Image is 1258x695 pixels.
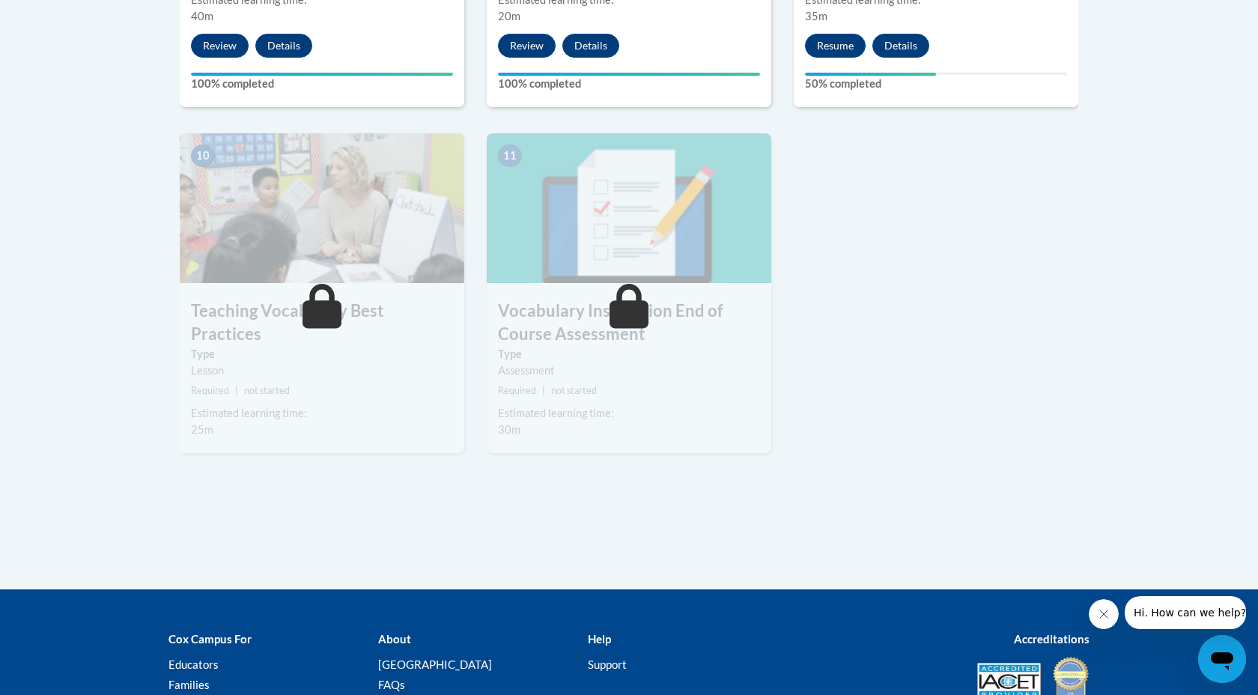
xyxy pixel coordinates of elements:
div: Estimated learning time: [498,405,760,422]
b: Help [588,632,611,646]
a: FAQs [378,678,405,691]
button: Resume [805,34,866,58]
span: 10 [191,145,215,167]
span: not started [551,385,597,396]
a: Families [168,678,210,691]
iframe: Button to launch messaging window [1198,635,1246,683]
span: 25m [191,423,213,436]
span: Required [191,385,229,396]
label: Type [498,346,760,362]
label: 100% completed [191,76,453,92]
span: 40m [191,10,213,22]
div: Assessment [498,362,760,379]
button: Details [872,34,929,58]
h3: Teaching Vocabulary Best Practices [180,300,464,346]
label: 100% completed [498,76,760,92]
h3: Vocabulary Instruction End of Course Assessment [487,300,771,346]
label: 50% completed [805,76,1067,92]
a: [GEOGRAPHIC_DATA] [378,658,492,671]
button: Details [562,34,619,58]
div: Your progress [805,73,936,76]
span: 20m [498,10,520,22]
b: Cox Campus For [168,632,252,646]
div: Lesson [191,362,453,379]
label: Type [191,346,453,362]
span: Required [498,385,536,396]
b: About [378,632,411,646]
div: Your progress [498,73,760,76]
span: 35m [805,10,827,22]
span: not started [244,385,290,396]
button: Details [255,34,312,58]
iframe: Close message [1089,599,1119,629]
div: Your progress [191,73,453,76]
span: 11 [498,145,522,167]
img: Course Image [487,133,771,283]
b: Accreditations [1014,632,1090,646]
button: Review [191,34,249,58]
iframe: Message from company [1125,596,1246,629]
span: 30m [498,423,520,436]
img: Course Image [180,133,464,283]
span: | [235,385,238,396]
a: Support [588,658,627,671]
span: | [542,385,545,396]
div: Estimated learning time: [191,405,453,422]
button: Review [498,34,556,58]
a: Educators [168,658,219,671]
